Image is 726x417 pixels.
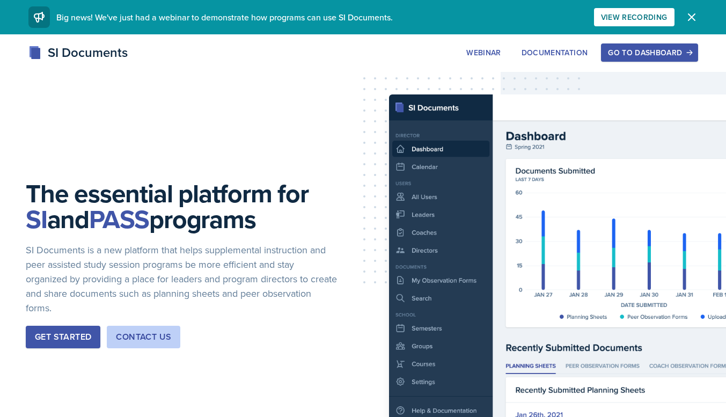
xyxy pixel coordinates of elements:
[466,48,501,57] div: Webinar
[459,43,508,62] button: Webinar
[116,331,171,343] div: Contact Us
[35,331,91,343] div: Get Started
[601,13,668,21] div: View Recording
[594,8,674,26] button: View Recording
[522,48,588,57] div: Documentation
[608,48,691,57] div: Go to Dashboard
[26,326,100,348] button: Get Started
[28,43,128,62] div: SI Documents
[56,11,393,23] span: Big news! We've just had a webinar to demonstrate how programs can use SI Documents.
[107,326,180,348] button: Contact Us
[601,43,698,62] button: Go to Dashboard
[515,43,595,62] button: Documentation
